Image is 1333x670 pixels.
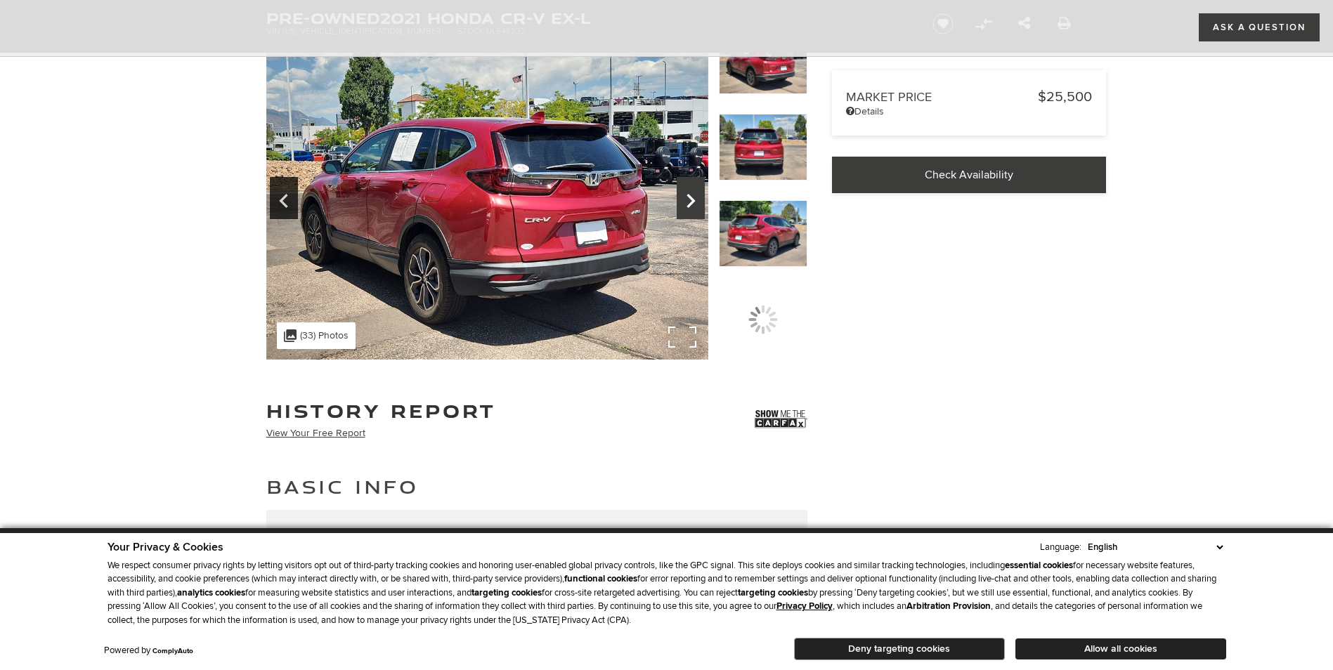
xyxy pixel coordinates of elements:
h2: History Report [266,402,496,420]
img: Used 2021 Radiant Red Metallic Honda EX-L image 13 [719,200,807,267]
div: Previous [270,177,298,219]
h2: Basic Info [266,474,807,499]
a: Check Availability [832,157,1106,193]
strong: targeting cookies [738,587,808,598]
a: Details [846,105,1092,117]
strong: essential cookies [1005,560,1073,571]
span: $25,500 [1038,88,1092,105]
a: Market Price $25,500 [846,88,1092,105]
u: Privacy Policy [776,600,833,612]
p: We respect consumer privacy rights by letting visitors opt out of third-party tracking cookies an... [108,559,1226,628]
strong: Arbitration Provision [906,600,991,612]
a: Ask a Question [1199,13,1320,41]
span: Check Availability [925,168,1013,182]
strong: analytics cookies [177,587,245,598]
a: ComplyAuto [152,647,193,655]
button: Deny targeting cookies [794,638,1005,660]
span: Market Price [846,90,1038,105]
strong: targeting cookies [472,587,542,598]
img: Show me the Carfax [755,402,807,437]
button: Allow all cookies [1015,638,1226,659]
strong: functional cookies [564,573,637,584]
div: Powered by [104,646,193,655]
img: Used 2021 Radiant Red Metallic Honda EX-L image 12 [719,114,807,180]
img: Used 2021 Radiant Red Metallic Honda EX-L image 11 [719,27,807,94]
img: Used 2021 Radiant Red Metallic Honda EX-L image 11 [266,28,708,360]
div: Next [677,177,705,219]
div: (33) Photos [277,322,356,349]
select: Language Select [1084,540,1226,554]
span: Your Privacy & Cookies [108,540,223,554]
a: View Your Free Report [266,427,365,439]
div: Language: [1040,543,1081,552]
